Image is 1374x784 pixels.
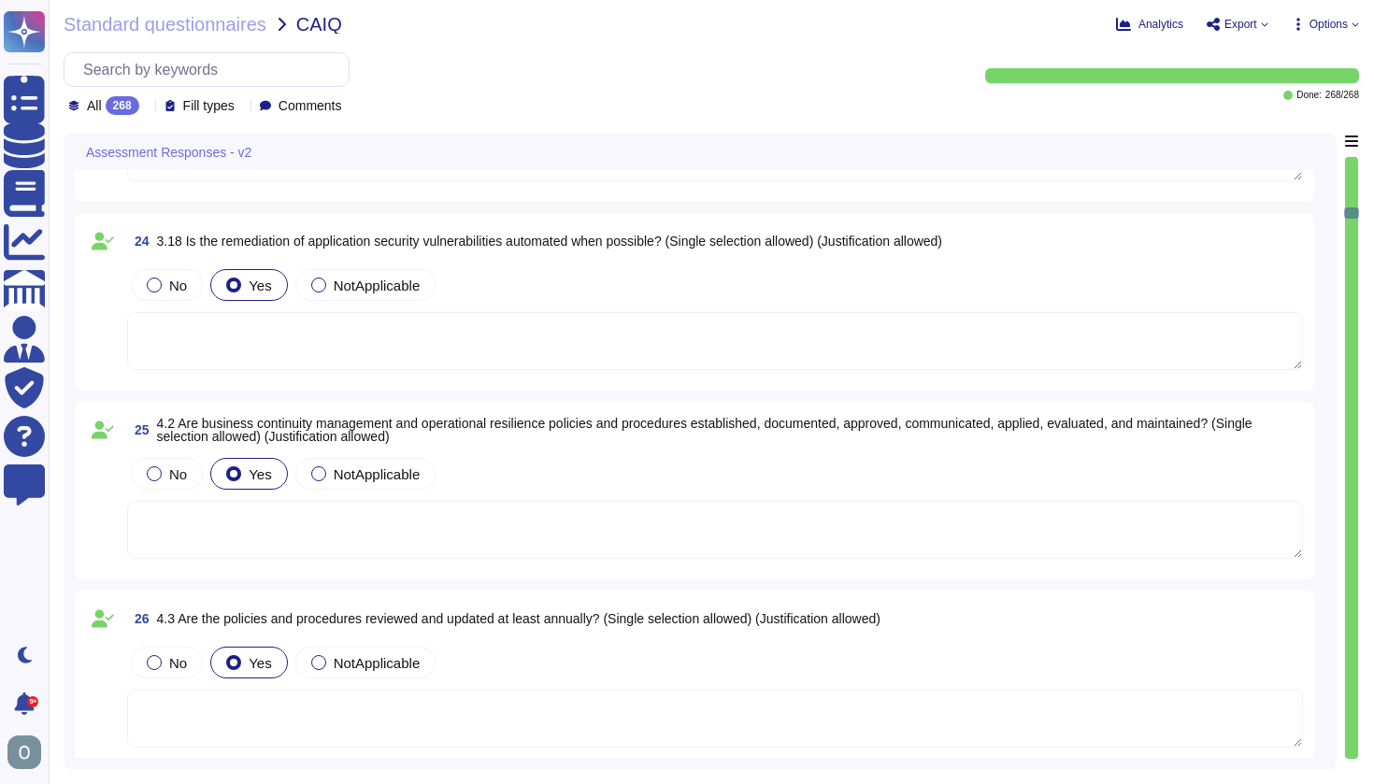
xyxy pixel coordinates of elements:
span: Yes [249,466,271,482]
span: CAIQ [296,15,342,34]
span: Done: [1296,91,1322,100]
span: 26 [127,612,150,625]
span: Yes [249,278,271,293]
div: 9+ [27,696,38,707]
span: 24 [127,235,150,248]
span: 268 / 268 [1325,91,1359,100]
span: No [169,655,187,671]
span: Fill types [183,99,235,112]
span: Assessment Responses - v2 [86,146,251,159]
span: NotApplicable [334,655,421,671]
span: NotApplicable [334,466,421,482]
span: No [169,466,187,482]
button: Analytics [1116,17,1183,32]
span: 3.18 Is the remediation of application security vulnerabilities automated when possible? (Single ... [157,234,942,249]
span: 4.2 Are business continuity management and operational resilience policies and procedures establi... [157,416,1252,444]
div: 268 [106,96,139,115]
input: Search by keywords [74,53,349,86]
span: Export [1224,19,1257,30]
span: No [169,278,187,293]
span: NotApplicable [334,278,421,293]
span: All [87,99,102,112]
span: Yes [249,655,271,671]
span: Standard questionnaires [64,15,266,34]
span: Comments [279,99,342,112]
img: user [7,735,41,769]
span: Analytics [1138,19,1183,30]
button: user [4,732,54,773]
span: 4.3 Are the policies and procedures reviewed and updated at least annually? (Single selection all... [157,611,880,626]
span: 25 [127,423,150,436]
span: Options [1310,19,1348,30]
